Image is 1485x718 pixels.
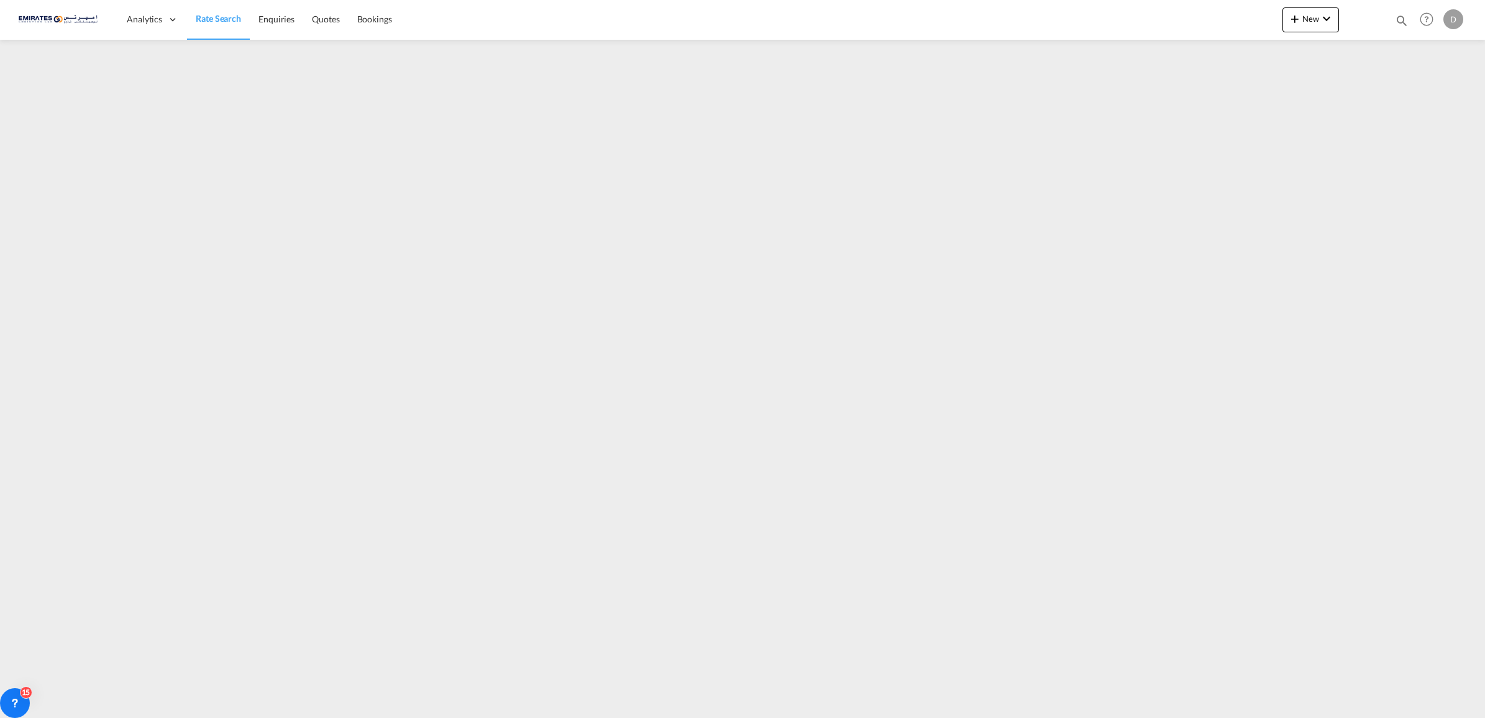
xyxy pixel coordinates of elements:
[19,6,103,34] img: c67187802a5a11ec94275b5db69a26e6.png
[1395,14,1409,32] div: icon-magnify
[1287,14,1334,24] span: New
[1395,14,1409,27] md-icon: icon-magnify
[1282,7,1339,32] button: icon-plus 400-fgNewicon-chevron-down
[357,14,392,24] span: Bookings
[1416,9,1443,31] div: Help
[1443,9,1463,29] div: D
[258,14,295,24] span: Enquiries
[1287,11,1302,26] md-icon: icon-plus 400-fg
[196,13,241,24] span: Rate Search
[127,13,162,25] span: Analytics
[1319,11,1334,26] md-icon: icon-chevron-down
[1416,9,1437,30] span: Help
[312,14,339,24] span: Quotes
